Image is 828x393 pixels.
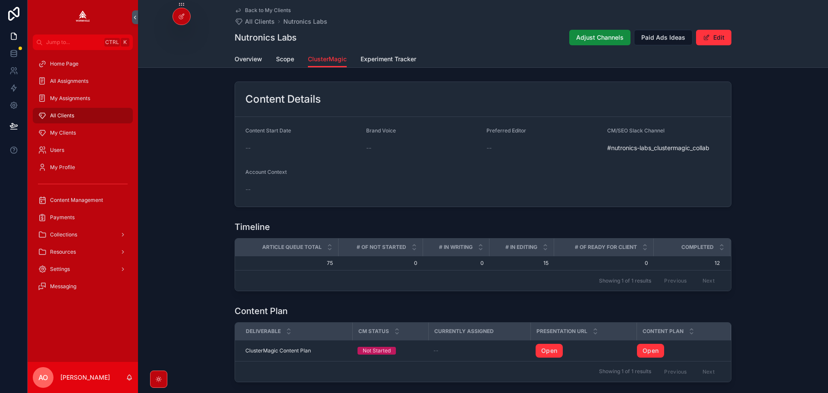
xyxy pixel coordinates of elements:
[38,372,48,383] span: AO
[634,30,693,45] button: Paid Ads Ideas
[433,347,525,354] a: --
[575,244,637,251] span: # of Ready for Client
[434,328,494,335] span: Currently Assigned
[235,51,262,69] a: Overview
[33,227,133,242] a: Collections
[50,95,90,102] span: My Assignments
[245,169,287,175] span: Account Context
[33,73,133,89] a: All Assignments
[245,92,321,106] h2: Content Details
[641,33,685,42] span: Paid Ads Ideas
[33,108,133,123] a: All Clients
[245,7,291,14] span: Back to My Clients
[569,30,630,45] button: Adjust Channels
[50,266,70,273] span: Settings
[33,244,133,260] a: Resources
[505,244,537,251] span: # in Editing
[607,144,721,152] span: #nutronics-labs_clustermagic_collab
[33,56,133,72] a: Home Page
[358,328,389,335] span: CM Status
[366,144,371,152] span: --
[104,38,120,47] span: Ctrl
[494,260,549,267] span: 15
[643,328,684,335] span: Content Plan
[235,305,288,317] h1: Content Plan
[33,192,133,208] a: Content Management
[276,51,294,69] a: Scope
[50,248,76,255] span: Resources
[358,347,423,355] a: Not Started
[276,55,294,63] span: Scope
[599,368,651,375] span: Showing 1 of 1 results
[245,127,291,134] span: Content Start Date
[696,30,731,45] button: Edit
[235,31,297,44] h1: Nutronics Labs
[361,51,416,69] a: Experiment Tracker
[245,144,251,152] span: --
[283,17,327,26] a: Nutronics Labs
[343,260,417,267] span: 0
[654,260,720,267] span: 12
[576,33,624,42] span: Adjust Channels
[363,347,391,355] div: Not Started
[50,78,88,85] span: All Assignments
[76,10,90,24] img: App logo
[637,344,664,358] a: Open
[433,347,439,354] span: --
[235,221,270,233] h1: Timeline
[60,373,110,382] p: [PERSON_NAME]
[33,142,133,158] a: Users
[536,344,631,358] a: Open
[486,127,526,134] span: Preferred Editor
[607,127,665,134] span: CM/SEO Slack Channel
[235,17,275,26] a: All Clients
[245,260,333,267] span: 75
[50,197,103,204] span: Content Management
[439,244,473,251] span: # in Writing
[50,129,76,136] span: My Clients
[262,244,322,251] span: Article Queue Total
[46,39,101,46] span: Jump to...
[486,144,492,152] span: --
[33,160,133,175] a: My Profile
[33,261,133,277] a: Settings
[235,7,291,14] a: Back to My Clients
[308,51,347,68] a: ClusterMagic
[308,55,347,63] span: ClusterMagic
[33,91,133,106] a: My Assignments
[366,127,396,134] span: Brand Voice
[246,328,281,335] span: Deliverable
[536,344,563,358] a: Open
[245,347,311,354] span: ClusterMagic Content Plan
[33,210,133,225] a: Payments
[50,231,77,238] span: Collections
[50,283,76,290] span: Messaging
[28,50,138,305] div: scrollable content
[50,147,64,154] span: Users
[235,55,262,63] span: Overview
[50,164,75,171] span: My Profile
[33,35,133,50] button: Jump to...CtrlK
[428,260,484,267] span: 0
[33,125,133,141] a: My Clients
[536,328,587,335] span: Presentation URL
[33,279,133,294] a: Messaging
[637,344,720,358] a: Open
[50,60,78,67] span: Home Page
[50,112,74,119] span: All Clients
[559,260,648,267] span: 0
[681,244,714,251] span: Completed
[50,214,75,221] span: Payments
[361,55,416,63] span: Experiment Tracker
[245,17,275,26] span: All Clients
[357,244,406,251] span: # of Not Started
[245,185,251,194] span: --
[599,277,651,284] span: Showing 1 of 1 results
[122,39,129,46] span: K
[245,347,347,354] a: ClusterMagic Content Plan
